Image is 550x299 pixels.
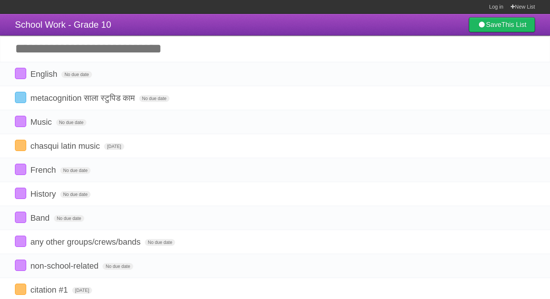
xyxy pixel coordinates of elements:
span: History [30,189,58,199]
span: No due date [103,263,133,270]
label: Done [15,236,26,247]
span: non-school-related [30,261,100,271]
span: [DATE] [104,143,124,150]
span: chasqui latin music [30,141,102,151]
span: Music [30,117,54,127]
span: metacognition साला स्टुपिड काम [30,93,137,103]
label: Done [15,212,26,223]
span: No due date [60,191,91,198]
a: SaveThis List [469,17,535,32]
span: No due date [139,95,169,102]
span: any other groups/crews/bands [30,237,143,247]
label: Done [15,164,26,175]
span: French [30,165,58,175]
span: Band [30,213,51,223]
label: Done [15,284,26,295]
b: This List [501,21,526,28]
label: Done [15,68,26,79]
span: No due date [56,119,86,126]
span: No due date [61,71,92,78]
label: Done [15,140,26,151]
span: No due date [54,215,84,222]
span: English [30,69,59,79]
label: Done [15,92,26,103]
label: Done [15,116,26,127]
span: citation #1 [30,285,70,295]
span: School Work - Grade 10 [15,19,111,30]
label: Done [15,188,26,199]
span: No due date [145,239,175,246]
span: No due date [60,167,91,174]
label: Done [15,260,26,271]
span: [DATE] [72,287,92,294]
